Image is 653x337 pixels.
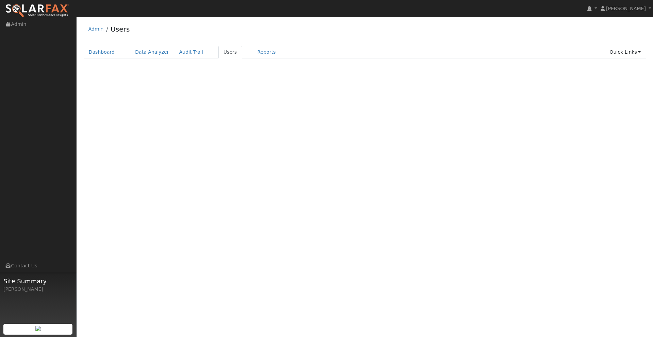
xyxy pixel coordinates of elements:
a: Users [111,25,130,33]
a: Dashboard [84,46,120,58]
a: Users [218,46,242,58]
span: [PERSON_NAME] [606,6,646,11]
span: Site Summary [3,277,73,286]
img: retrieve [35,326,41,331]
a: Quick Links [604,46,646,58]
img: SolarFax [5,4,69,18]
div: [PERSON_NAME] [3,286,73,293]
a: Data Analyzer [130,46,174,58]
a: Reports [252,46,281,58]
a: Admin [88,26,104,32]
a: Audit Trail [174,46,208,58]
